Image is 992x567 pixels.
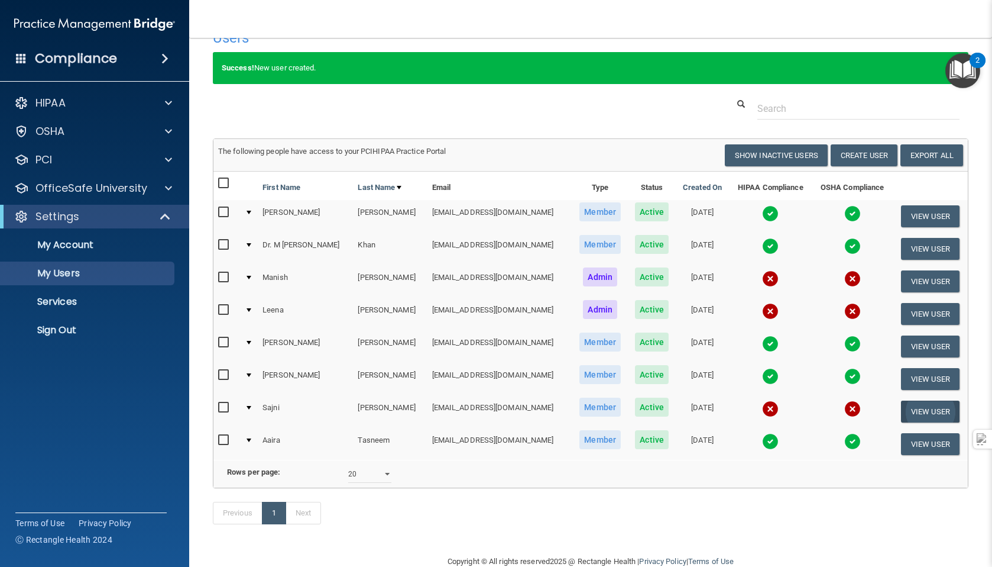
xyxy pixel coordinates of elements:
[683,181,722,195] a: Created On
[812,172,893,200] th: OSHA Compliance
[258,330,353,363] td: [PERSON_NAME]
[427,265,572,298] td: [EMAIL_ADDRESS][DOMAIN_NAME]
[213,502,262,524] a: Previous
[635,333,669,352] span: Active
[975,60,980,76] div: 2
[258,363,353,395] td: [PERSON_NAME]
[35,153,52,167] p: PCI
[757,98,959,120] input: Search
[579,333,621,352] span: Member
[262,181,300,195] a: First Name
[844,401,861,417] img: cross.ca9f0e7f.svg
[572,172,628,200] th: Type
[676,200,730,233] td: [DATE]
[353,233,427,265] td: Khan
[258,298,353,330] td: Leena
[258,265,353,298] td: Manish
[35,181,147,195] p: OfficeSafe University
[844,238,861,254] img: tick.e7d51cea.svg
[901,368,959,390] button: View User
[579,235,621,254] span: Member
[945,53,980,88] button: Open Resource Center, 2 new notifications
[844,336,861,352] img: tick.e7d51cea.svg
[635,398,669,417] span: Active
[8,239,169,251] p: My Account
[35,50,117,67] h4: Compliance
[35,96,66,110] p: HIPAA
[353,395,427,428] td: [PERSON_NAME]
[213,52,968,84] div: New user created.
[14,96,172,110] a: HIPAA
[427,330,572,363] td: [EMAIL_ADDRESS][DOMAIN_NAME]
[353,265,427,298] td: [PERSON_NAME]
[676,265,730,298] td: [DATE]
[213,30,646,46] h4: Users
[358,181,401,195] a: Last Name
[901,205,959,227] button: View User
[35,124,65,138] p: OSHA
[579,398,621,417] span: Member
[583,268,617,286] span: Admin
[427,298,572,330] td: [EMAIL_ADDRESS][DOMAIN_NAME]
[222,63,254,72] strong: Success!
[14,124,172,138] a: OSHA
[844,205,861,222] img: tick.e7d51cea.svg
[14,210,171,224] a: Settings
[79,517,132,529] a: Privacy Policy
[639,557,686,566] a: Privacy Policy
[635,365,669,384] span: Active
[762,303,779,320] img: cross.ca9f0e7f.svg
[901,238,959,260] button: View User
[8,296,169,308] p: Services
[427,200,572,233] td: [EMAIL_ADDRESS][DOMAIN_NAME]
[262,502,286,524] a: 1
[353,330,427,363] td: [PERSON_NAME]
[844,433,861,450] img: tick.e7d51cea.svg
[258,200,353,233] td: [PERSON_NAME]
[14,12,175,36] img: PMB logo
[729,172,812,200] th: HIPAA Compliance
[844,368,861,385] img: tick.e7d51cea.svg
[725,144,828,166] button: Show Inactive Users
[15,534,112,546] span: Ⓒ Rectangle Health 2024
[427,395,572,428] td: [EMAIL_ADDRESS][DOMAIN_NAME]
[762,433,779,450] img: tick.e7d51cea.svg
[676,298,730,330] td: [DATE]
[353,200,427,233] td: [PERSON_NAME]
[628,172,676,200] th: Status
[427,172,572,200] th: Email
[218,147,446,156] span: The following people have access to your PCIHIPAA Practice Portal
[583,300,617,319] span: Admin
[635,300,669,319] span: Active
[427,428,572,460] td: [EMAIL_ADDRESS][DOMAIN_NAME]
[353,298,427,330] td: [PERSON_NAME]
[635,235,669,254] span: Active
[14,153,172,167] a: PCI
[353,363,427,395] td: [PERSON_NAME]
[258,428,353,460] td: Aaira
[427,363,572,395] td: [EMAIL_ADDRESS][DOMAIN_NAME]
[901,433,959,455] button: View User
[901,401,959,423] button: View User
[762,205,779,222] img: tick.e7d51cea.svg
[14,181,172,195] a: OfficeSafe University
[15,517,64,529] a: Terms of Use
[635,430,669,449] span: Active
[831,144,897,166] button: Create User
[762,401,779,417] img: cross.ca9f0e7f.svg
[676,233,730,265] td: [DATE]
[762,336,779,352] img: tick.e7d51cea.svg
[901,303,959,325] button: View User
[579,365,621,384] span: Member
[635,202,669,221] span: Active
[258,233,353,265] td: Dr. M [PERSON_NAME]
[227,468,280,476] b: Rows per page:
[676,395,730,428] td: [DATE]
[900,144,963,166] a: Export All
[427,233,572,265] td: [EMAIL_ADDRESS][DOMAIN_NAME]
[676,330,730,363] td: [DATE]
[8,324,169,336] p: Sign Out
[579,202,621,221] span: Member
[688,557,734,566] a: Terms of Use
[844,303,861,320] img: cross.ca9f0e7f.svg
